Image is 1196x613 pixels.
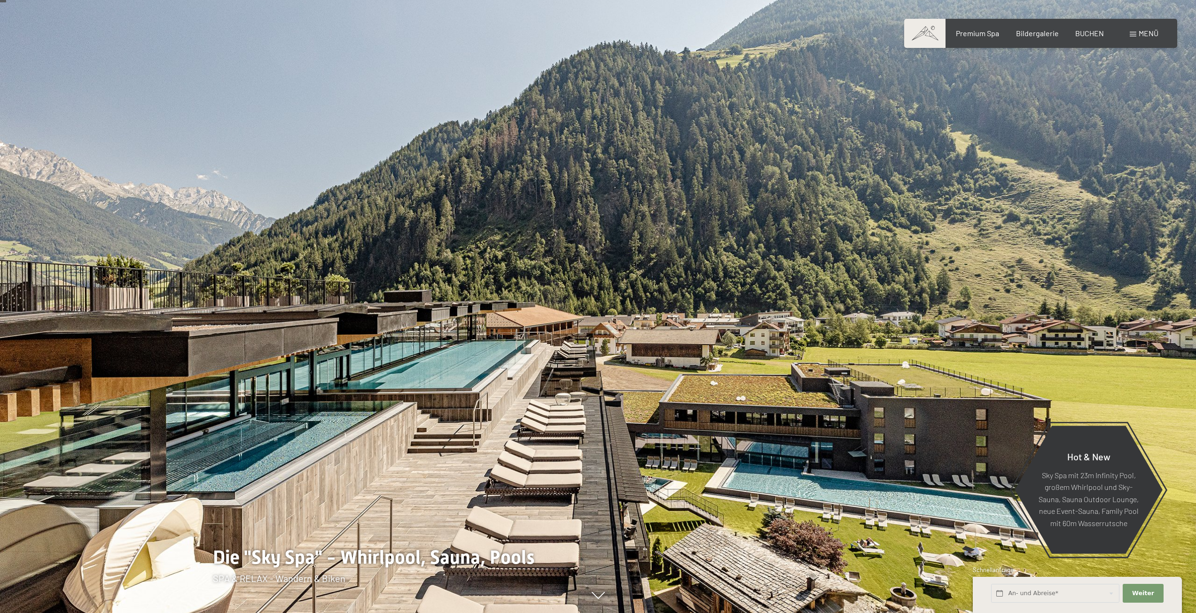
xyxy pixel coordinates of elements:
a: BUCHEN [1075,29,1104,38]
span: Hot & New [1067,450,1110,462]
p: Sky Spa mit 23m Infinity Pool, großem Whirlpool und Sky-Sauna, Sauna Outdoor Lounge, neue Event-S... [1038,469,1140,529]
a: Premium Spa [956,29,999,38]
span: Schnellanfrage [973,566,1014,574]
span: Weiter [1132,589,1154,597]
a: Bildergalerie [1016,29,1059,38]
span: Menü [1139,29,1158,38]
button: Weiter [1123,584,1163,603]
a: Hot & New Sky Spa mit 23m Infinity Pool, großem Whirlpool und Sky-Sauna, Sauna Outdoor Lounge, ne... [1014,425,1163,554]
